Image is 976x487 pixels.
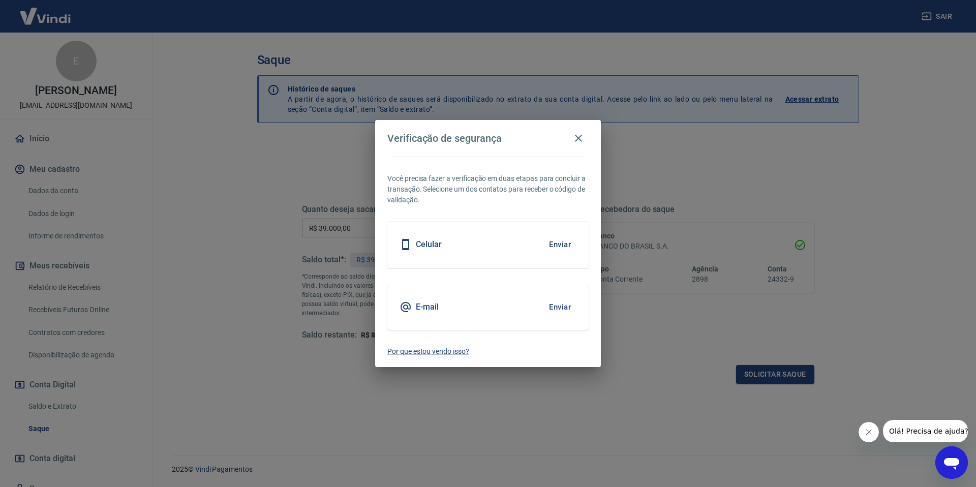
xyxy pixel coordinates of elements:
span: Olá! Precisa de ajuda? [6,7,85,15]
iframe: Button to launch messaging window [935,446,968,479]
h4: Verificação de segurança [387,132,502,144]
iframe: Close message [859,422,879,442]
h5: Celular [416,239,442,250]
button: Enviar [543,296,576,318]
p: Você precisa fazer a verificação em duas etapas para concluir a transação. Selecione um dos conta... [387,173,589,205]
iframe: Message from company [883,420,968,442]
h5: E-mail [416,302,439,312]
button: Enviar [543,234,576,255]
a: Por que estou vendo isso? [387,346,589,357]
